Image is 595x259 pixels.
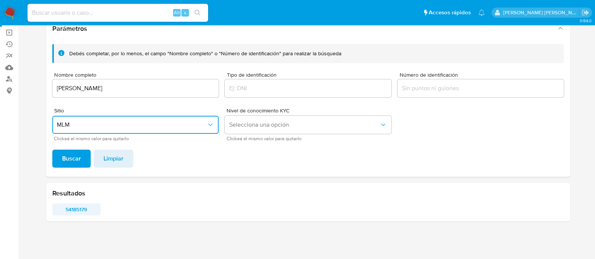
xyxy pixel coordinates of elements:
[503,9,579,16] p: anamaria.arriagasanchez@mercadolibre.com.mx
[184,9,186,16] span: s
[27,8,208,18] input: Buscar usuario o caso...
[478,9,485,16] a: Notificaciones
[579,18,591,24] span: 3.158.0
[581,9,589,17] a: Salir
[190,8,205,18] button: search-icon
[174,9,180,16] span: Alt
[429,9,471,17] span: Accesos rápidos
